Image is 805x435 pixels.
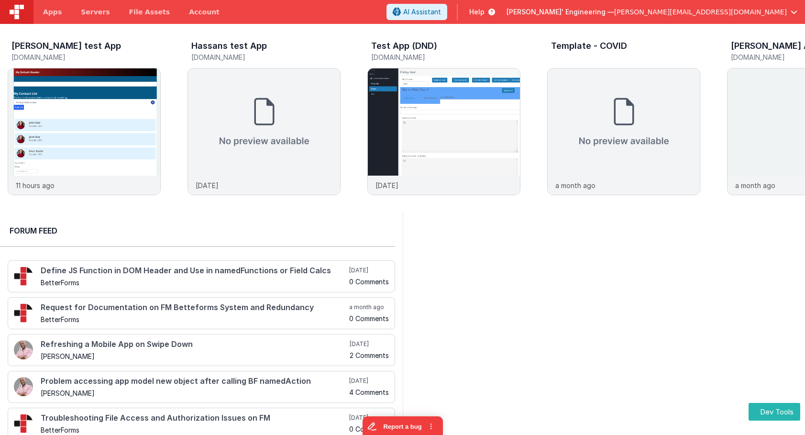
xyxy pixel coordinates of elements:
[14,414,33,433] img: 295_2.png
[11,54,161,61] h5: [DOMAIN_NAME]
[10,225,386,236] h2: Forum Feed
[551,41,627,51] h3: Template - COVID
[375,180,398,190] p: [DATE]
[386,4,447,20] button: AI Assistant
[41,267,347,275] h4: Define JS Function in DOM Header and Use in namedFunctions or Field Calcs
[349,377,389,385] h5: [DATE]
[14,267,33,286] img: 295_2.png
[469,7,485,17] span: Help
[43,7,62,17] span: Apps
[11,41,121,51] h3: [PERSON_NAME] test App
[41,426,347,434] h5: BetterForms
[349,278,389,285] h5: 0 Comments
[8,297,395,329] a: Request for Documentation on FM Betteforms System and Redundancy BetterForms a month ago 0 Comments
[81,7,110,17] span: Servers
[41,414,347,423] h4: Troubleshooting File Access and Authorization Issues on FM
[735,180,775,190] p: a month ago
[749,403,800,421] button: Dev Tools
[555,180,595,190] p: a month ago
[41,316,347,323] h5: BetterForms
[14,340,33,359] img: 411_2.png
[8,260,395,292] a: Define JS Function in DOM Header and Use in namedFunctions or Field Calcs BetterForms [DATE] 0 Co...
[349,303,389,311] h5: a month ago
[129,7,170,17] span: File Assets
[196,180,219,190] p: [DATE]
[14,377,33,396] img: 411_2.png
[403,7,441,17] span: AI Assistant
[8,371,395,403] a: Problem accessing app model new object after calling BF namedAction [PERSON_NAME] [DATE] 4 Comments
[350,352,389,359] h5: 2 Comments
[191,41,267,51] h3: Hassans test App
[349,267,389,274] h5: [DATE]
[371,41,437,51] h3: Test App (DND)
[8,334,395,366] a: Refreshing a Mobile App on Swipe Down [PERSON_NAME] [DATE] 2 Comments
[14,303,33,323] img: 295_2.png
[507,7,797,17] button: [PERSON_NAME]' Engineering — [PERSON_NAME][EMAIL_ADDRESS][DOMAIN_NAME]
[349,425,389,433] h5: 0 Comments
[507,7,614,17] span: [PERSON_NAME]' Engineering —
[349,315,389,322] h5: 0 Comments
[41,390,347,397] h5: [PERSON_NAME]
[350,340,389,348] h5: [DATE]
[41,279,347,286] h5: BetterForms
[41,340,348,349] h4: Refreshing a Mobile App on Swipe Down
[41,377,347,386] h4: Problem accessing app model new object after calling BF namedAction
[191,54,341,61] h5: [DOMAIN_NAME]
[349,414,389,422] h5: [DATE]
[371,54,520,61] h5: [DOMAIN_NAME]
[349,389,389,396] h5: 4 Comments
[614,7,787,17] span: [PERSON_NAME][EMAIL_ADDRESS][DOMAIN_NAME]
[41,303,347,312] h4: Request for Documentation on FM Betteforms System and Redundancy
[41,353,348,360] h5: [PERSON_NAME]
